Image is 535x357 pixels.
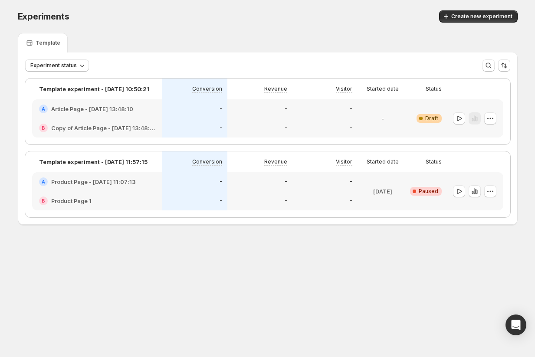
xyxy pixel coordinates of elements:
span: Create new experiment [451,13,512,20]
p: Revenue [264,158,287,165]
p: Visitor [336,85,352,92]
p: Template experiment - [DATE] 11:57:15 [39,157,148,166]
p: - [285,178,287,185]
button: Sort the results [498,59,510,72]
h2: Article Page - [DATE] 13:48:10 [51,105,133,113]
button: Create new experiment [439,10,518,23]
span: Draft [425,115,438,122]
span: Paused [419,188,438,195]
h2: A [42,179,45,184]
span: Experiment status [30,62,77,69]
p: - [285,105,287,112]
h2: B [42,198,45,203]
p: Template [36,39,60,46]
h2: Product Page 1 [51,197,92,205]
h2: A [42,106,45,111]
p: Visitor [336,158,352,165]
h2: B [42,125,45,131]
p: - [350,105,352,112]
p: - [285,124,287,131]
div: Open Intercom Messenger [505,314,526,335]
p: - [381,114,384,123]
p: Conversion [192,158,222,165]
p: Revenue [264,85,287,92]
h2: Copy of Article Page - [DATE] 13:48:10 [51,124,155,132]
h2: Product Page - [DATE] 11:07:13 [51,177,136,186]
p: Status [426,158,442,165]
p: - [220,178,222,185]
p: [DATE] [373,187,392,196]
button: Experiment status [25,59,89,72]
p: Template experiment - [DATE] 10:50:21 [39,85,149,93]
p: - [220,124,222,131]
p: - [350,124,352,131]
p: - [220,105,222,112]
span: Experiments [18,11,69,22]
p: Started date [367,158,399,165]
p: - [350,178,352,185]
p: Status [426,85,442,92]
p: - [285,197,287,204]
p: - [350,197,352,204]
p: - [220,197,222,204]
p: Started date [367,85,399,92]
p: Conversion [192,85,222,92]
